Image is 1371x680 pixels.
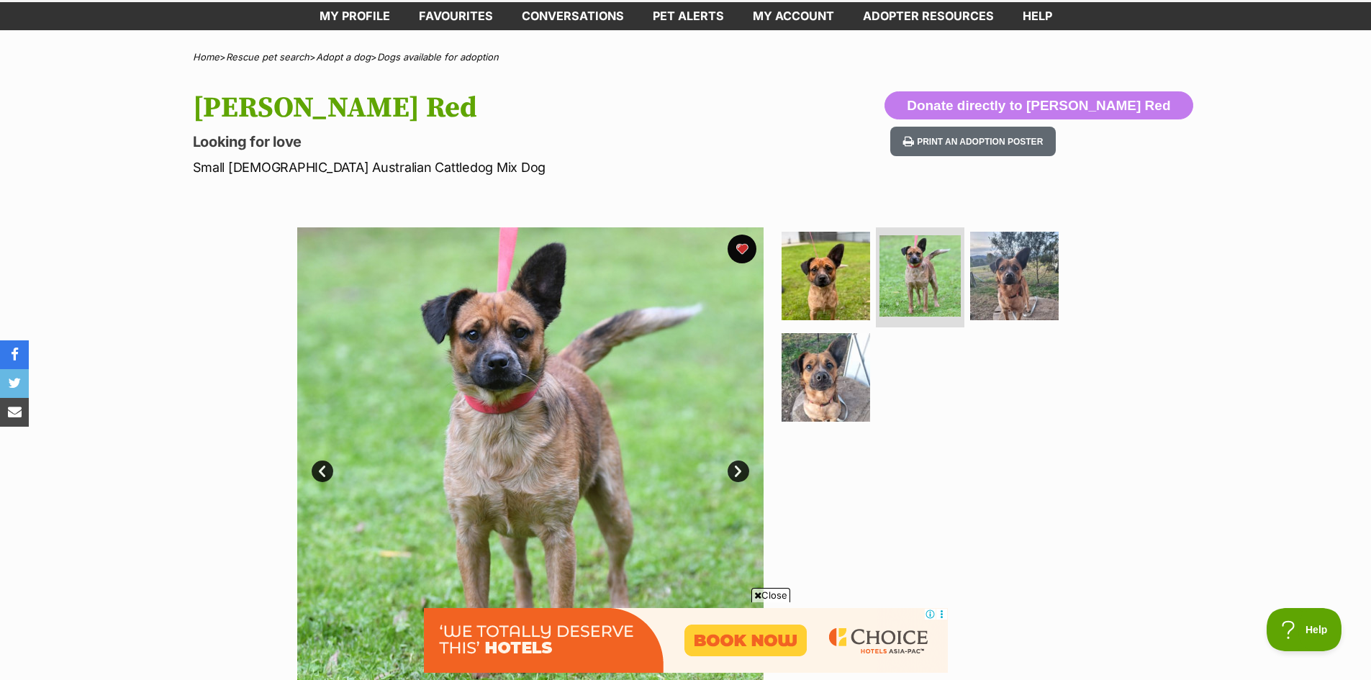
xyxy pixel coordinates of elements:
img: Photo of Rusty Red [782,232,870,320]
button: Print an adoption poster [890,127,1056,156]
iframe: Help Scout Beacon - Open [1267,608,1342,651]
p: Looking for love [193,132,802,152]
a: Dogs available for adoption [377,51,499,63]
button: favourite [728,235,756,263]
iframe: Advertisement [424,608,948,673]
span: Close [751,588,790,602]
a: My profile [305,2,404,30]
a: My account [738,2,849,30]
img: Photo of Rusty Red [970,232,1059,320]
a: Adopter resources [849,2,1008,30]
p: Small [DEMOGRAPHIC_DATA] Australian Cattledog Mix Dog [193,158,802,177]
div: > > > [157,52,1215,63]
a: Pet alerts [638,2,738,30]
a: Favourites [404,2,507,30]
a: Home [193,51,220,63]
a: Rescue pet search [226,51,309,63]
img: Photo of Rusty Red [879,235,961,317]
h1: [PERSON_NAME] Red [193,91,802,124]
a: Prev [312,461,333,482]
a: Adopt a dog [316,51,371,63]
a: Next [728,461,749,482]
a: conversations [507,2,638,30]
img: Photo of Rusty Red [782,333,870,422]
a: Help [1008,2,1067,30]
button: Donate directly to [PERSON_NAME] Red [884,91,1193,120]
